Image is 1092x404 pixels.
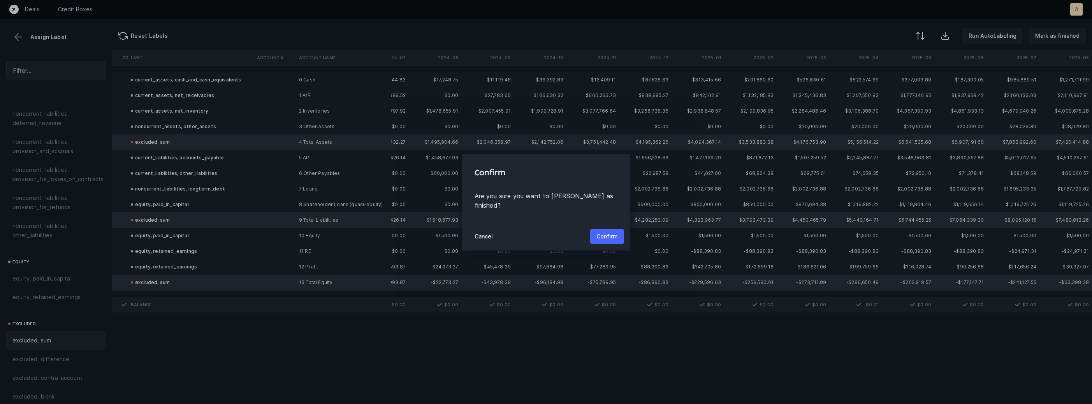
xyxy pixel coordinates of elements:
[590,229,624,244] button: Confirm
[462,154,630,191] div: Confirm
[475,232,493,241] p: Cancel
[468,229,499,244] button: Cancel
[596,232,618,241] p: Confirm
[462,191,630,222] div: Are you sure you want to [PERSON_NAME] as finished?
